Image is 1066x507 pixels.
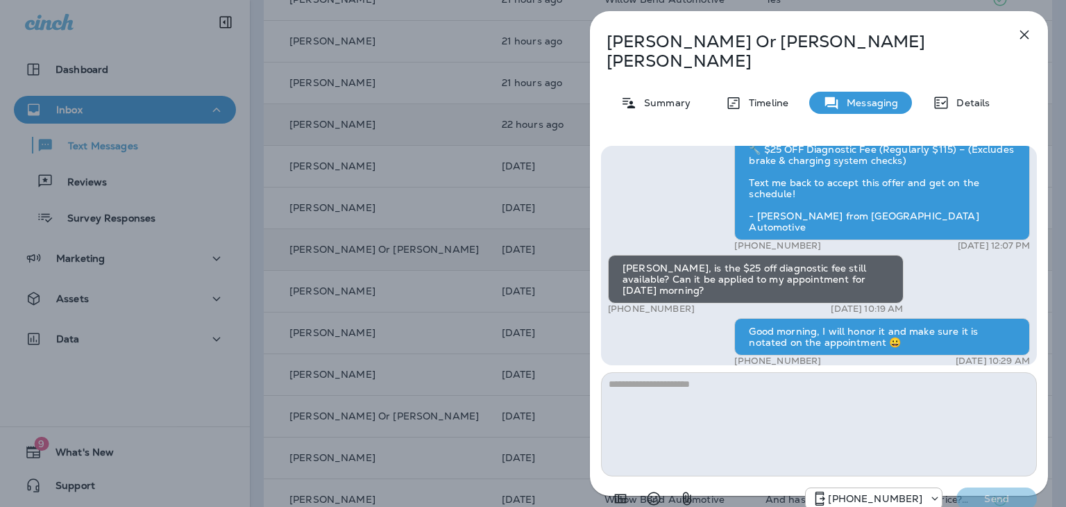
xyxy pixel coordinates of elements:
[608,304,695,315] p: [PHONE_NUMBER]
[840,97,898,108] p: Messaging
[742,97,788,108] p: Timeline
[956,356,1030,367] p: [DATE] 10:29 AM
[607,32,985,71] p: [PERSON_NAME] Or [PERSON_NAME] [PERSON_NAME]
[734,318,1030,356] div: Good morning, I will honor it and make sure it is notated on the appointment 😀
[734,58,1030,240] div: Warning Lights Blinking? If your dashboard is lighting up, let us check it out! Our expert techni...
[828,493,922,504] p: [PHONE_NUMBER]
[831,304,903,315] p: [DATE] 10:19 AM
[734,356,821,367] p: [PHONE_NUMBER]
[806,490,942,507] div: +1 (813) 497-4455
[608,255,904,304] div: [PERSON_NAME], is the $25 off diagnostic fee still available? Can it be applied to my appointment...
[637,97,691,108] p: Summary
[949,97,990,108] p: Details
[734,240,821,251] p: [PHONE_NUMBER]
[958,240,1030,251] p: [DATE] 12:07 PM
